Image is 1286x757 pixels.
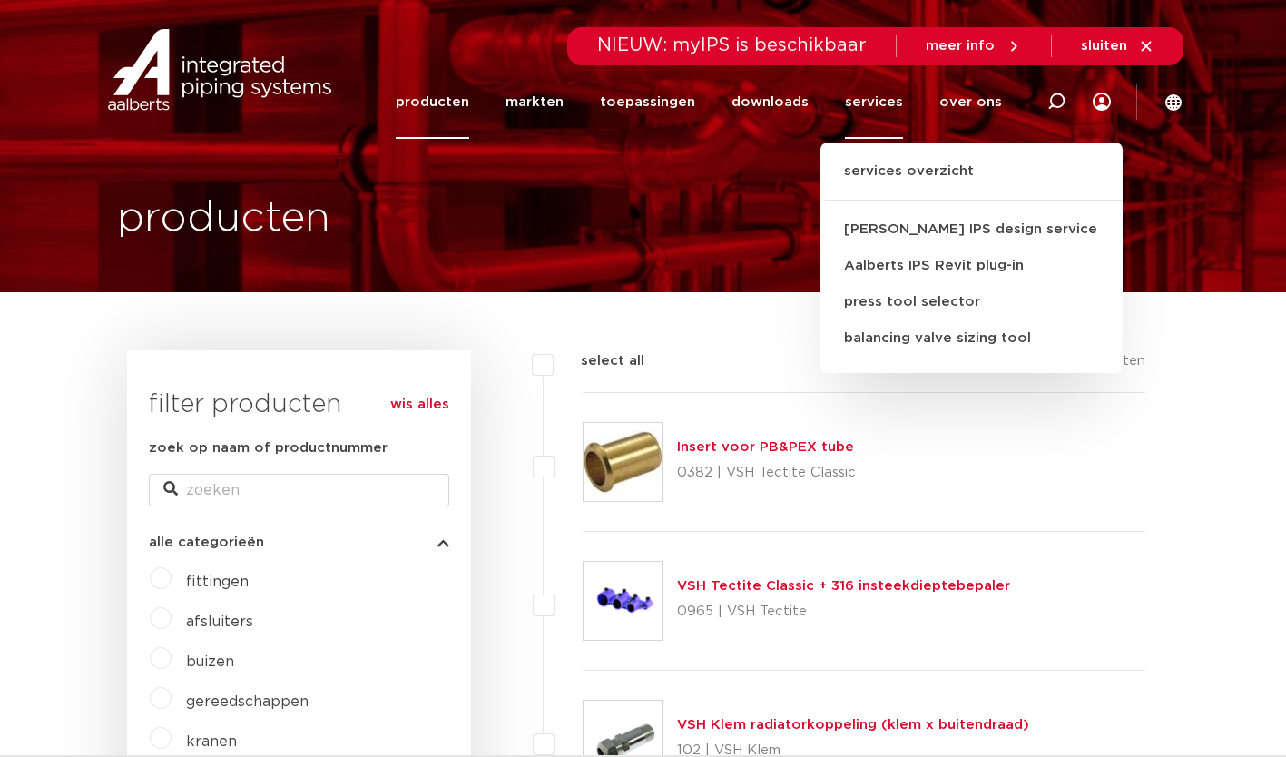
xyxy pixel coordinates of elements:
[584,423,662,501] img: Thumbnail for Insert voor PB&PEX tube
[186,575,249,589] a: fittingen
[1093,65,1111,139] div: my IPS
[677,718,1029,732] a: VSH Klem radiatorkoppeling (klem x buitendraad)
[677,597,1010,626] p: 0965 | VSH Tectite
[149,536,449,549] button: alle categorieën
[186,734,237,749] a: kranen
[677,458,856,487] p: 0382 | VSH Tectite Classic
[820,211,1123,248] a: [PERSON_NAME] IPS design service
[926,38,1022,54] a: meer info
[600,65,695,139] a: toepassingen
[186,694,309,709] a: gereedschappen
[1081,39,1127,53] span: sluiten
[939,65,1002,139] a: over ons
[926,39,995,53] span: meer info
[117,190,330,248] h1: producten
[554,350,644,372] label: select all
[149,474,449,506] input: zoeken
[584,562,662,640] img: Thumbnail for VSH Tectite Classic + 316 insteekdieptebepaler
[1081,38,1154,54] a: sluiten
[820,161,1123,201] a: services overzicht
[677,579,1010,593] a: VSH Tectite Classic + 316 insteekdieptebepaler
[597,36,867,54] span: NIEUW: myIPS is beschikbaar
[820,320,1123,357] a: balancing valve sizing tool
[506,65,564,139] a: markten
[390,394,449,416] a: wis alles
[845,65,903,139] a: services
[396,65,469,139] a: producten
[149,536,264,549] span: alle categorieën
[186,654,234,669] a: buizen
[149,437,388,459] label: zoek op naam of productnummer
[396,65,1002,139] nav: Menu
[186,614,253,629] a: afsluiters
[677,440,854,454] a: Insert voor PB&PEX tube
[820,248,1123,284] a: Aalberts IPS Revit plug-in
[149,387,449,423] h3: filter producten
[731,65,809,139] a: downloads
[820,284,1123,320] a: press tool selector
